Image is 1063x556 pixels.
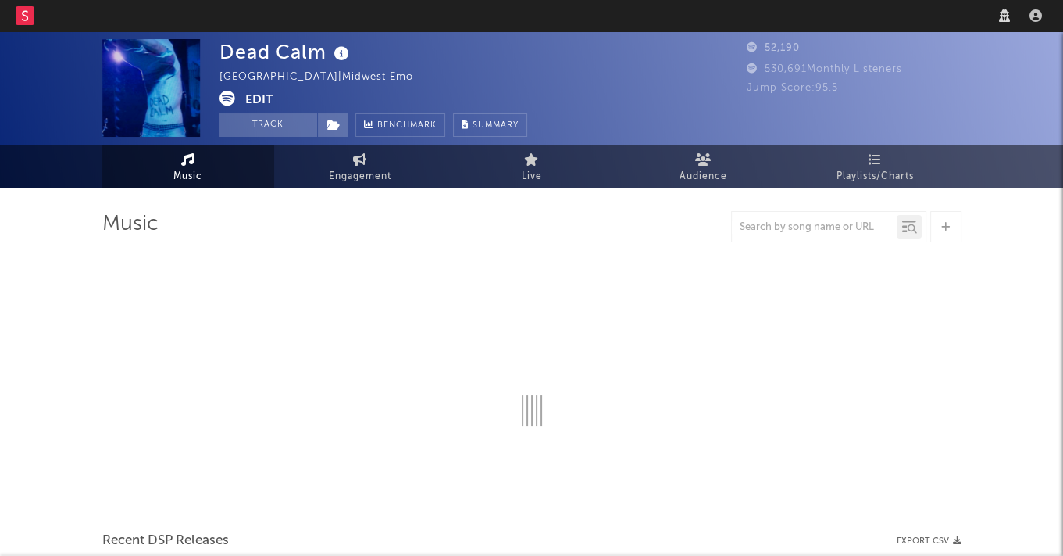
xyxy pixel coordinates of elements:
a: Engagement [274,145,446,188]
button: Edit [245,91,273,110]
span: Audience [680,167,727,186]
button: Summary [453,113,527,137]
span: Live [522,167,542,186]
span: Engagement [329,167,391,186]
span: Benchmark [377,117,437,135]
a: Playlists/Charts [790,145,961,188]
div: [GEOGRAPHIC_DATA] | Midwest Emo [219,68,431,87]
div: Dead Calm [219,39,353,65]
span: 52,190 [747,43,800,53]
span: Recent DSP Releases [102,532,229,551]
span: Music [173,167,202,186]
button: Export CSV [897,536,961,546]
a: Music [102,145,274,188]
span: 530,691 Monthly Listeners [747,64,902,74]
span: Playlists/Charts [836,167,914,186]
a: Audience [618,145,790,188]
span: Summary [473,121,519,130]
a: Live [446,145,618,188]
input: Search by song name or URL [732,221,897,234]
button: Track [219,113,317,137]
a: Benchmark [355,113,445,137]
span: Jump Score: 95.5 [747,83,838,93]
